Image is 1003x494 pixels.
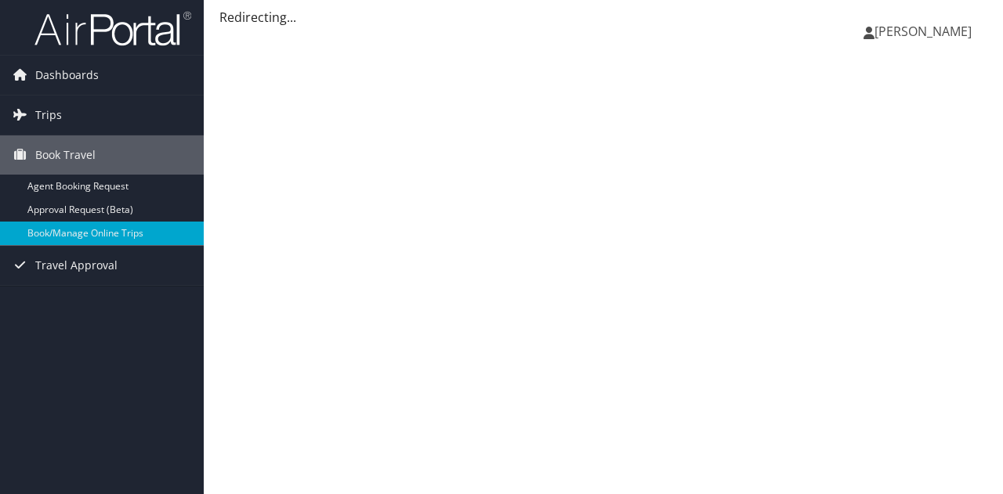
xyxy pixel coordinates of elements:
img: airportal-logo.png [34,10,191,47]
div: Redirecting... [219,8,987,27]
a: [PERSON_NAME] [864,8,987,55]
span: [PERSON_NAME] [874,23,972,40]
span: Trips [35,96,62,135]
span: Travel Approval [35,246,118,285]
span: Dashboards [35,56,99,95]
span: Book Travel [35,135,96,175]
